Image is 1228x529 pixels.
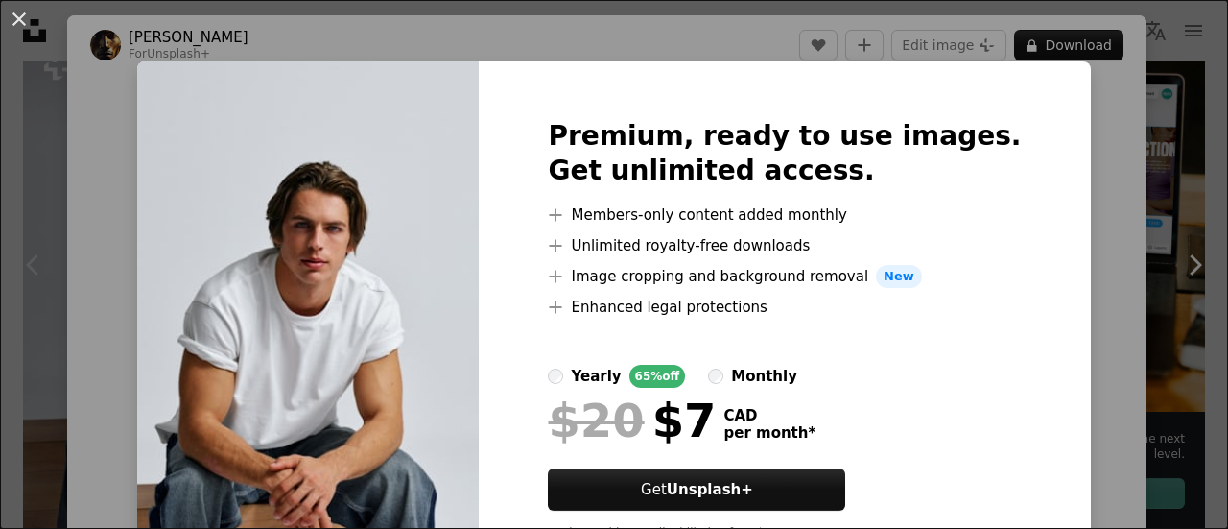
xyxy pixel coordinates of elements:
input: yearly65%off [548,369,563,384]
li: Enhanced legal protections [548,296,1021,319]
li: Members-only content added monthly [548,204,1021,227]
span: per month * [723,424,815,442]
span: $20 [548,396,644,445]
li: Image cropping and background removal [548,265,1021,288]
span: CAD [723,407,815,424]
strong: Unsplash+ [667,481,753,498]
span: New [876,265,922,288]
button: GetUnsplash+ [548,469,845,511]
h2: Premium, ready to use images. Get unlimited access. [548,119,1021,188]
input: monthly [708,369,723,384]
li: Unlimited royalty-free downloads [548,234,1021,257]
div: yearly [571,365,621,388]
div: 65% off [629,365,686,388]
div: monthly [731,365,797,388]
div: $7 [548,396,716,445]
